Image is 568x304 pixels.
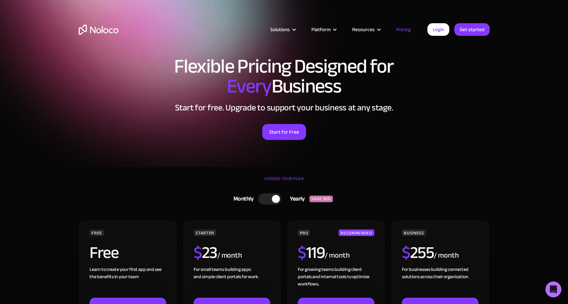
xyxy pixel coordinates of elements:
div: CHOOSE YOUR PLAN [79,174,490,190]
div: STARTER [194,229,216,236]
h2: 255 [402,244,434,261]
h2: 23 [194,244,217,261]
div: Resources [352,25,375,34]
h1: Flexible Pricing Designed for Business [79,56,490,96]
a: home [79,25,118,35]
div: FREE [90,229,104,236]
div: BUSINESS [402,229,426,236]
div: Open Intercom Messenger [545,281,561,297]
div: / month [217,250,242,261]
a: Get started [454,23,490,36]
h2: Free [90,244,118,261]
div: / month [434,250,459,261]
div: Platform [311,25,331,34]
div: Platform [303,25,344,34]
div: Resources [344,25,388,34]
div: Learn to create your first app and see the benefits in your team ‍ [90,266,166,298]
div: For growing teams building client portals and internal tools to optimize workflows. [298,266,374,298]
div: Solutions [262,25,303,34]
div: RECOMMENDED [339,229,374,236]
div: SAVE 20% [309,196,333,202]
a: Pricing [388,25,419,34]
span: $ [402,237,410,268]
div: For small teams building apps and simple client portals for work. ‍ [194,266,270,298]
span: $ [194,237,202,268]
div: Yearly [282,194,309,204]
div: PRO [298,229,310,236]
span: $ [298,237,306,268]
div: Monthly [225,194,259,204]
div: Solutions [270,25,290,34]
div: / month [325,250,349,261]
h2: 119 [298,244,325,261]
a: Login [427,23,449,36]
span: Every [227,68,272,105]
a: Start for Free [262,124,306,140]
div: For businesses building connected solutions across their organization. ‍ [402,266,478,298]
h2: Start for free. Upgrade to support your business at any stage. [79,103,490,113]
